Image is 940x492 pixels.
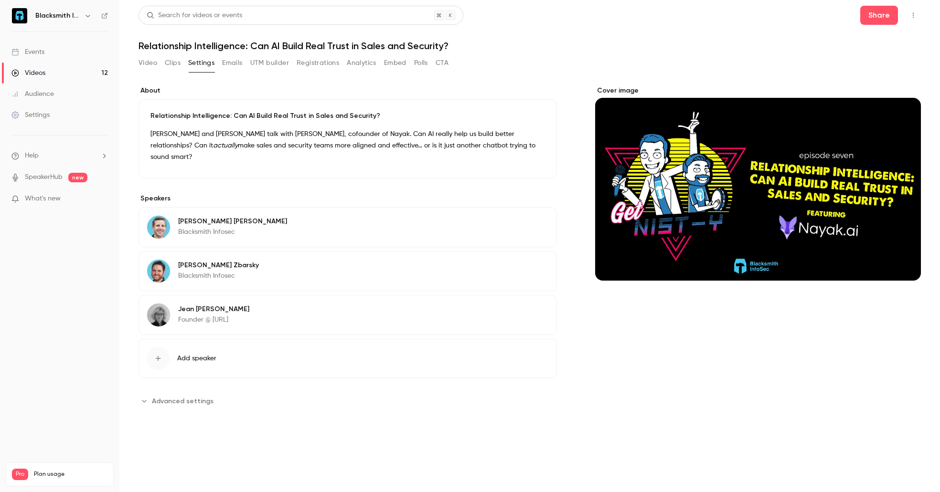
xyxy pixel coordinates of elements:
[178,227,287,237] p: Blacksmith Infosec
[147,10,242,21] div: Search for videos or events
[34,471,107,478] span: Plan usage
[384,55,406,71] button: Embed
[595,86,921,95] label: Cover image
[436,55,449,71] button: CTA
[68,173,87,182] span: new
[11,47,44,57] div: Events
[11,68,45,78] div: Videos
[139,55,157,71] button: Video
[250,55,289,71] button: UTM builder
[96,195,108,203] iframe: Noticeable Trigger
[178,315,249,325] p: Founder @ [URL]
[139,86,557,95] label: About
[12,8,27,23] img: Blacksmith InfoSec
[860,6,898,25] button: Share
[906,8,921,23] button: Top Bar Actions
[139,393,557,408] section: Advanced settings
[178,261,259,270] p: [PERSON_NAME] Zbarsky
[139,393,219,408] button: Advanced settings
[177,354,216,363] span: Add speaker
[139,207,557,247] div: Jared Casner[PERSON_NAME] [PERSON_NAME]Blacksmith Infosec
[178,271,259,281] p: Blacksmith Infosec
[11,110,50,120] div: Settings
[213,142,238,149] em: actually
[35,11,80,21] h6: Blacksmith InfoSec
[595,86,921,281] section: Cover image
[347,55,376,71] button: Analytics
[139,251,557,291] div: Mike Zbarsky[PERSON_NAME] ZbarskyBlacksmith Infosec
[150,128,545,163] p: [PERSON_NAME] and [PERSON_NAME] talk with [PERSON_NAME], cofounder of Nayak. Can AI really help u...
[178,304,249,314] p: Jean [PERSON_NAME]
[147,260,170,283] img: Mike Zbarsky
[150,111,545,121] p: Relationship Intelligence: Can AI Build Real Trust in Sales and Security?
[139,339,557,378] button: Add speaker
[12,469,28,480] span: Pro
[11,89,54,99] div: Audience
[152,396,214,406] span: Advanced settings
[25,194,61,204] span: What's new
[11,151,108,161] li: help-dropdown-opener
[178,217,287,226] p: [PERSON_NAME] [PERSON_NAME]
[139,295,557,335] div: Jean TemplinJean [PERSON_NAME]Founder @ [URL]
[222,55,242,71] button: Emails
[165,55,181,71] button: Clips
[297,55,339,71] button: Registrations
[25,172,63,182] a: SpeakerHub
[139,194,557,203] label: Speakers
[25,151,39,161] span: Help
[188,55,214,71] button: Settings
[414,55,428,71] button: Polls
[139,40,921,52] h1: Relationship Intelligence: Can AI Build Real Trust in Sales and Security?
[147,304,170,326] img: Jean Templin
[147,216,170,239] img: Jared Casner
